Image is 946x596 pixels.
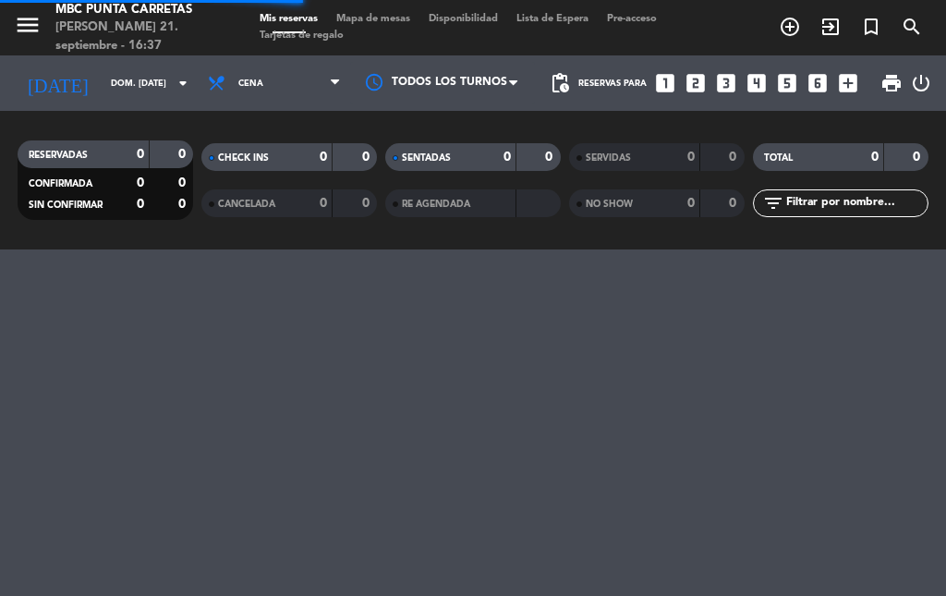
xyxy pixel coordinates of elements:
[503,151,511,164] strong: 0
[819,16,842,38] i: exit_to_app
[653,71,677,95] i: looks_one
[860,16,882,38] i: turned_in_not
[901,16,923,38] i: search
[178,148,189,161] strong: 0
[362,151,373,164] strong: 0
[729,197,740,210] strong: 0
[137,198,144,211] strong: 0
[687,151,695,164] strong: 0
[913,151,924,164] strong: 0
[507,14,598,24] span: Lista de Espera
[779,16,801,38] i: add_circle_outline
[762,192,784,214] i: filter_list
[910,72,932,94] i: power_settings_new
[684,71,708,95] i: looks_two
[549,72,571,94] span: pending_actions
[250,30,353,41] span: Tarjetas de regalo
[910,55,932,111] div: LOG OUT
[687,197,695,210] strong: 0
[714,71,738,95] i: looks_3
[14,11,42,39] i: menu
[586,153,631,163] span: SERVIDAS
[880,72,903,94] span: print
[55,1,223,19] div: MBC Punta Carretas
[250,14,327,24] span: Mis reservas
[419,14,507,24] span: Disponibilidad
[178,176,189,189] strong: 0
[402,200,470,209] span: RE AGENDADA
[402,153,451,163] span: SENTADAS
[320,197,327,210] strong: 0
[218,200,275,209] span: CANCELADA
[55,18,223,55] div: [PERSON_NAME] 21. septiembre - 16:37
[578,79,647,89] span: Reservas para
[137,176,144,189] strong: 0
[598,14,666,24] span: Pre-acceso
[172,72,194,94] i: arrow_drop_down
[238,79,263,89] span: Cena
[784,193,928,213] input: Filtrar por nombre...
[178,198,189,211] strong: 0
[218,153,269,163] span: CHECK INS
[327,14,419,24] span: Mapa de mesas
[775,71,799,95] i: looks_5
[871,151,879,164] strong: 0
[764,153,793,163] span: TOTAL
[362,197,373,210] strong: 0
[320,151,327,164] strong: 0
[806,71,830,95] i: looks_6
[29,151,88,160] span: RESERVADAS
[29,179,92,189] span: CONFIRMADA
[14,65,102,102] i: [DATE]
[836,71,860,95] i: add_box
[14,11,42,45] button: menu
[29,201,103,210] span: SIN CONFIRMAR
[729,151,740,164] strong: 0
[545,151,556,164] strong: 0
[137,148,144,161] strong: 0
[745,71,769,95] i: looks_4
[586,200,633,209] span: NO SHOW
